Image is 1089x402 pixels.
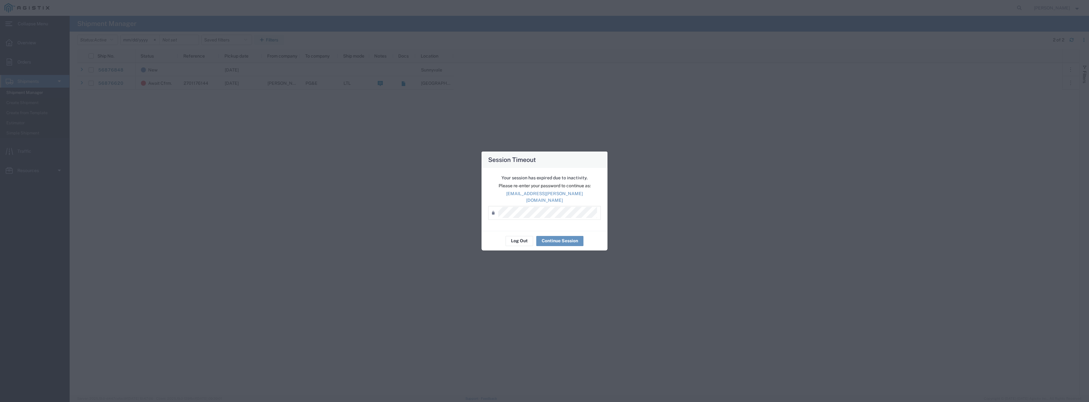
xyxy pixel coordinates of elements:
button: Log Out [506,236,533,246]
p: Please re-enter your password to continue as: [488,182,601,189]
p: Your session has expired due to inactivity. [488,175,601,181]
button: Continue Session [536,236,583,246]
h4: Session Timeout [488,155,536,164]
p: [EMAIL_ADDRESS][PERSON_NAME][DOMAIN_NAME] [488,190,601,204]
